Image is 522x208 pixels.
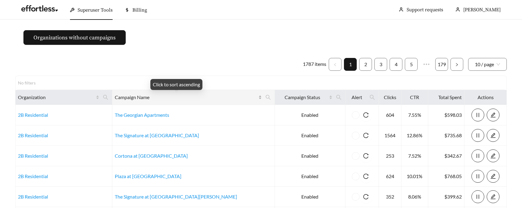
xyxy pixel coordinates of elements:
[468,58,507,71] div: Page Size
[115,94,257,101] span: Campaign Name
[472,112,484,118] span: pause
[100,92,111,102] span: search
[401,125,428,146] td: 12.86%
[275,187,346,207] td: Enabled
[265,95,271,100] span: search
[487,132,499,138] a: edit
[18,94,95,101] span: Organization
[379,166,401,187] td: 624
[367,92,377,102] span: search
[428,187,465,207] td: $399.62
[329,58,342,71] button: left
[471,190,484,203] button: pause
[401,90,428,105] th: CTR
[78,7,113,13] span: Superuser Tools
[359,58,372,71] li: 2
[263,92,273,102] span: search
[359,174,372,179] span: reload
[23,30,126,45] button: Organizations without campaigns
[487,170,499,183] button: edit
[379,105,401,125] td: 604
[471,149,484,162] button: pause
[132,7,147,13] span: Billing
[359,194,372,199] span: reload
[472,174,484,179] span: pause
[401,105,428,125] td: 7.55%
[359,170,372,183] button: reload
[487,174,499,179] span: edit
[487,109,499,121] button: edit
[333,63,337,66] span: left
[375,58,387,70] a: 3
[487,153,499,159] span: edit
[359,133,372,138] span: reload
[405,58,417,70] a: 5
[464,90,507,105] th: Actions
[471,170,484,183] button: pause
[370,95,375,100] span: search
[428,90,465,105] th: Total Spent
[401,166,428,187] td: 10.01%
[428,146,465,166] td: $342.67
[303,58,326,71] li: 1787 items
[471,129,484,142] button: pause
[428,105,465,125] td: $598.03
[420,58,433,71] span: •••
[18,132,48,138] a: 2B Residential
[275,125,346,146] td: Enabled
[450,58,463,71] li: Next Page
[390,58,402,70] a: 4
[275,146,346,166] td: Enabled
[359,109,372,121] button: reload
[18,112,48,118] a: 2B Residential
[487,153,499,159] a: edit
[472,153,484,159] span: pause
[472,194,484,199] span: pause
[487,194,499,199] a: edit
[115,112,169,118] a: The Georgian Apartments
[475,58,500,70] span: 10 / page
[487,133,499,138] span: edit
[275,166,346,187] td: Enabled
[359,112,372,118] span: reload
[329,58,342,71] li: Previous Page
[487,112,499,118] span: edit
[359,190,372,203] button: reload
[487,173,499,179] a: edit
[487,194,499,199] span: edit
[471,109,484,121] button: pause
[344,58,356,70] a: 1
[359,58,372,70] a: 2
[275,105,346,125] td: Enabled
[379,146,401,166] td: 253
[336,95,342,100] span: search
[405,58,418,71] li: 5
[379,187,401,207] td: 352
[487,149,499,162] button: edit
[115,194,237,199] a: The Signature at [GEOGRAPHIC_DATA][PERSON_NAME]
[374,58,387,71] li: 3
[115,153,188,159] a: Cortona at [GEOGRAPHIC_DATA]
[487,190,499,203] button: edit
[487,112,499,118] a: edit
[344,58,357,71] li: 1
[359,129,372,142] button: reload
[18,153,48,159] a: 2B Residential
[115,132,199,138] a: The Signature at [GEOGRAPHIC_DATA]
[401,146,428,166] td: 7.52%
[472,133,484,138] span: pause
[379,90,401,105] th: Clicks
[428,125,465,146] td: $735.68
[103,95,108,100] span: search
[401,187,428,207] td: 8.06%
[379,125,401,146] td: 1564
[436,58,448,70] a: 179
[33,34,116,42] span: Organizations without campaigns
[487,129,499,142] button: edit
[18,173,48,179] a: 2B Residential
[348,94,366,101] span: Alert
[420,58,433,71] li: Next 5 Pages
[115,173,181,179] a: Plaza at [GEOGRAPHIC_DATA]
[277,94,328,101] span: Campaign Status
[18,194,48,199] a: 2B Residential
